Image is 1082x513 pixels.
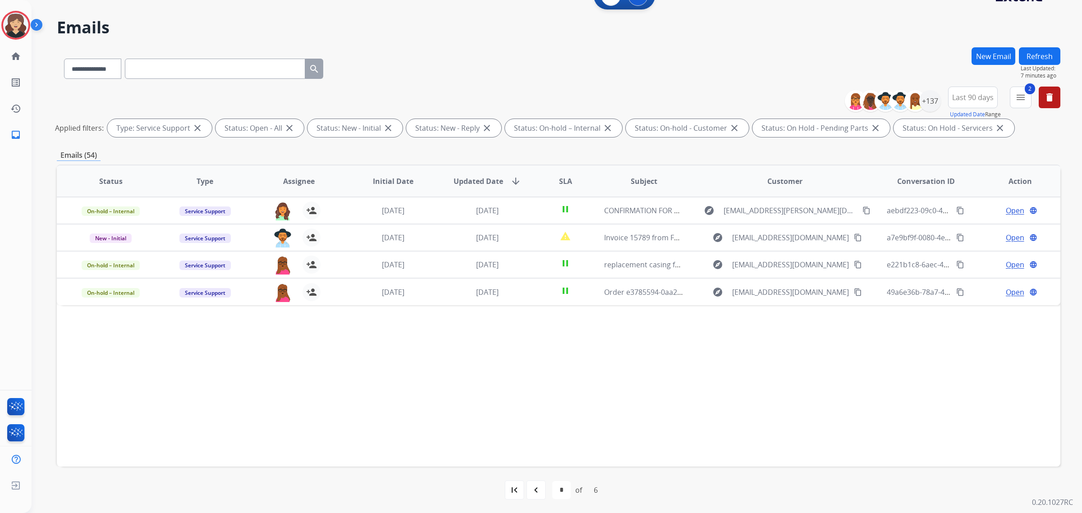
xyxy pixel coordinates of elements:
mat-icon: arrow_downward [510,176,521,187]
span: [DATE] [476,206,499,215]
p: Applied filters: [55,123,104,133]
mat-icon: history [10,103,21,114]
div: Status: On Hold - Servicers [894,119,1014,137]
span: Initial Date [373,176,413,187]
mat-icon: close [870,123,881,133]
mat-icon: pause [560,258,571,269]
mat-icon: language [1029,234,1037,242]
span: 7 minutes ago [1021,72,1060,79]
p: Emails (54) [57,150,101,161]
mat-icon: content_copy [956,206,964,215]
span: [DATE] [476,287,499,297]
span: Order e3785594-0aa2-4124-92a7-d06d6293f68a [604,287,764,297]
mat-icon: explore [704,205,715,216]
mat-icon: search [309,64,320,74]
span: Last Updated: [1021,65,1060,72]
span: On-hold – Internal [82,261,140,270]
span: [DATE] [382,260,404,270]
mat-icon: inbox [10,129,21,140]
mat-icon: menu [1015,92,1026,103]
mat-icon: first_page [509,485,520,495]
div: Status: New - Initial [307,119,403,137]
span: Type [197,176,213,187]
mat-icon: language [1029,206,1037,215]
th: Action [966,165,1060,197]
mat-icon: content_copy [956,234,964,242]
mat-icon: navigate_before [531,485,541,495]
div: 6 [587,481,605,499]
div: Type: Service Support [107,119,212,137]
mat-icon: person_add [306,205,317,216]
mat-icon: explore [712,259,723,270]
button: Updated Date [950,111,985,118]
mat-icon: content_copy [862,206,871,215]
mat-icon: list_alt [10,77,21,88]
img: agent-avatar [274,229,292,247]
button: Refresh [1019,47,1060,65]
mat-icon: content_copy [854,261,862,269]
span: e221b1c8-6aec-4624-9bce-17c231b0beb2 [887,260,1026,270]
span: 2 [1025,83,1035,94]
span: Assignee [283,176,315,187]
mat-icon: content_copy [956,261,964,269]
mat-icon: content_copy [956,288,964,296]
span: [DATE] [476,260,499,270]
mat-icon: person_add [306,259,317,270]
div: Status: New - Reply [406,119,501,137]
div: Status: Open - All [215,119,304,137]
mat-icon: person_add [306,287,317,298]
span: [EMAIL_ADDRESS][DOMAIN_NAME] [732,232,849,243]
span: Service Support [179,234,231,243]
span: Service Support [179,261,231,270]
span: On-hold – Internal [82,288,140,298]
mat-icon: explore [712,232,723,243]
button: Last 90 days [948,87,998,108]
span: aebdf223-09c0-4ec5-90c5-c6899f045f3a [887,206,1019,215]
span: [DATE] [382,233,404,243]
span: CONFIRMATION FOR PO # [PERSON_NAME] ORDER # 449153 [604,206,806,215]
mat-icon: close [729,123,740,133]
img: agent-avatar [274,202,292,220]
span: Range [950,110,1001,118]
span: Customer [767,176,802,187]
mat-icon: delete [1044,92,1055,103]
div: Status: On-hold - Customer [626,119,749,137]
span: replacement casing for [PERSON_NAME] [604,260,740,270]
mat-icon: close [284,123,295,133]
span: Open [1006,287,1024,298]
button: 2 [1010,87,1032,108]
mat-icon: home [10,51,21,62]
span: Last 90 days [952,96,994,99]
mat-icon: language [1029,288,1037,296]
span: [DATE] [476,233,499,243]
span: [EMAIL_ADDRESS][DOMAIN_NAME] [732,287,849,298]
span: [EMAIL_ADDRESS][PERSON_NAME][DOMAIN_NAME] [724,205,857,216]
mat-icon: close [995,123,1005,133]
mat-icon: content_copy [854,234,862,242]
div: +137 [919,90,941,112]
mat-icon: language [1029,261,1037,269]
mat-icon: pause [560,285,571,296]
div: of [575,485,582,495]
div: Status: On-hold – Internal [505,119,622,137]
img: agent-avatar [274,256,292,275]
span: [EMAIL_ADDRESS][DOMAIN_NAME] [732,259,849,270]
button: New Email [972,47,1015,65]
mat-icon: person_add [306,232,317,243]
mat-icon: close [192,123,203,133]
span: [DATE] [382,287,404,297]
p: 0.20.1027RC [1032,497,1073,508]
span: Service Support [179,206,231,216]
mat-icon: content_copy [854,288,862,296]
span: Updated Date [454,176,503,187]
span: Status [99,176,123,187]
mat-icon: report_problem [560,231,571,242]
h2: Emails [57,18,1060,37]
span: Open [1006,232,1024,243]
span: Conversation ID [897,176,955,187]
div: Status: On Hold - Pending Parts [752,119,890,137]
span: Subject [631,176,657,187]
mat-icon: pause [560,204,571,215]
span: 49a6e36b-78a7-449d-8097-5927e4f79a3f [887,287,1023,297]
span: a7e9bf9f-0080-4e8c-8d88-dd0dde0c77f0 [887,233,1022,243]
